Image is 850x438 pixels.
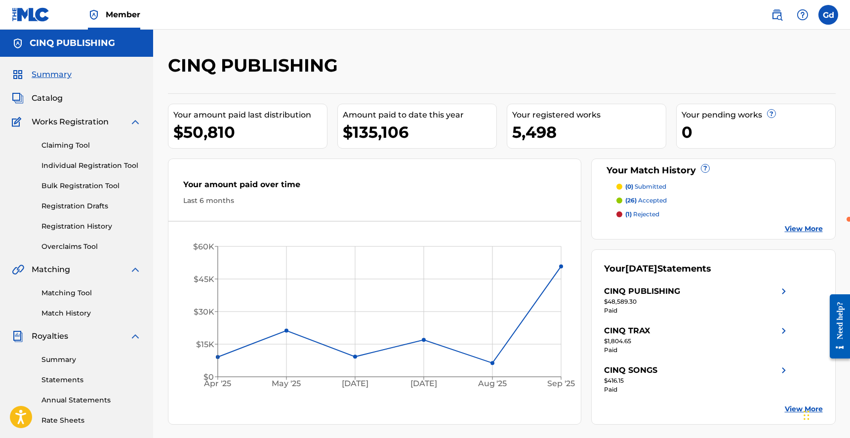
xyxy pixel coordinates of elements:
[41,415,141,426] a: Rate Sheets
[604,364,790,394] a: CINQ SONGSright chevron icon$416.15Paid
[682,109,835,121] div: Your pending works
[604,306,790,315] div: Paid
[785,404,823,414] a: View More
[625,210,659,219] p: rejected
[818,5,838,25] div: User Menu
[41,160,141,171] a: Individual Registration Tool
[768,110,775,118] span: ?
[196,340,214,349] tspan: $15K
[129,330,141,342] img: expand
[272,379,301,389] tspan: May '25
[616,182,823,191] a: (0) submitted
[778,364,790,376] img: right chevron icon
[129,264,141,276] img: expand
[767,5,787,25] a: Public Search
[778,285,790,297] img: right chevron icon
[41,140,141,151] a: Claiming Tool
[12,330,24,342] img: Royalties
[512,121,666,143] div: 5,498
[12,69,24,80] img: Summary
[801,391,850,438] iframe: Chat Widget
[41,308,141,319] a: Match History
[804,400,810,430] div: Drag
[771,9,783,21] img: search
[12,7,50,22] img: MLC Logo
[41,375,141,385] a: Statements
[797,9,809,21] img: help
[785,224,823,234] a: View More
[604,325,650,337] div: CINQ TRAX
[625,196,667,205] p: accepted
[616,210,823,219] a: (1) rejected
[173,109,327,121] div: Your amount paid last distribution
[32,264,70,276] span: Matching
[625,263,657,274] span: [DATE]
[604,164,823,177] div: Your Match History
[203,372,213,382] tspan: $0
[604,376,790,385] div: $416.15
[183,179,567,196] div: Your amount paid over time
[168,54,343,77] h2: CINQ PUBLISHING
[30,38,115,49] h5: CINQ PUBLISHING
[12,264,24,276] img: Matching
[604,325,790,355] a: CINQ TRAXright chevron icon$1,804.65Paid
[547,379,575,389] tspan: Sep '25
[41,355,141,365] a: Summary
[604,297,790,306] div: $48,589.30
[41,241,141,252] a: Overclaims Tool
[106,9,140,20] span: Member
[512,109,666,121] div: Your registered works
[32,69,72,80] span: Summary
[193,275,214,284] tspan: $45K
[183,196,567,206] div: Last 6 months
[12,116,25,128] img: Works Registration
[41,181,141,191] a: Bulk Registration Tool
[625,210,632,218] span: (1)
[410,379,437,389] tspan: [DATE]
[342,379,368,389] tspan: [DATE]
[41,201,141,211] a: Registration Drafts
[173,121,327,143] div: $50,810
[12,92,63,104] a: CatalogCatalog
[88,9,100,21] img: Top Rightsholder
[343,121,496,143] div: $135,106
[477,379,507,389] tspan: Aug '25
[625,183,633,190] span: (0)
[625,197,637,204] span: (26)
[778,325,790,337] img: right chevron icon
[701,164,709,172] span: ?
[12,69,72,80] a: SummarySummary
[604,337,790,346] div: $1,804.65
[822,286,850,366] iframe: Resource Center
[604,364,657,376] div: CINQ SONGS
[129,116,141,128] img: expand
[32,330,68,342] span: Royalties
[32,92,63,104] span: Catalog
[41,288,141,298] a: Matching Tool
[793,5,812,25] div: Help
[625,182,666,191] p: submitted
[604,346,790,355] div: Paid
[604,262,711,276] div: Your Statements
[12,92,24,104] img: Catalog
[193,307,214,317] tspan: $30K
[12,38,24,49] img: Accounts
[193,242,214,251] tspan: $60K
[616,196,823,205] a: (26) accepted
[343,109,496,121] div: Amount paid to date this year
[41,221,141,232] a: Registration History
[32,116,109,128] span: Works Registration
[604,285,680,297] div: CINQ PUBLISHING
[604,385,790,394] div: Paid
[604,285,790,315] a: CINQ PUBLISHINGright chevron icon$48,589.30Paid
[41,395,141,405] a: Annual Statements
[682,121,835,143] div: 0
[203,379,231,389] tspan: Apr '25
